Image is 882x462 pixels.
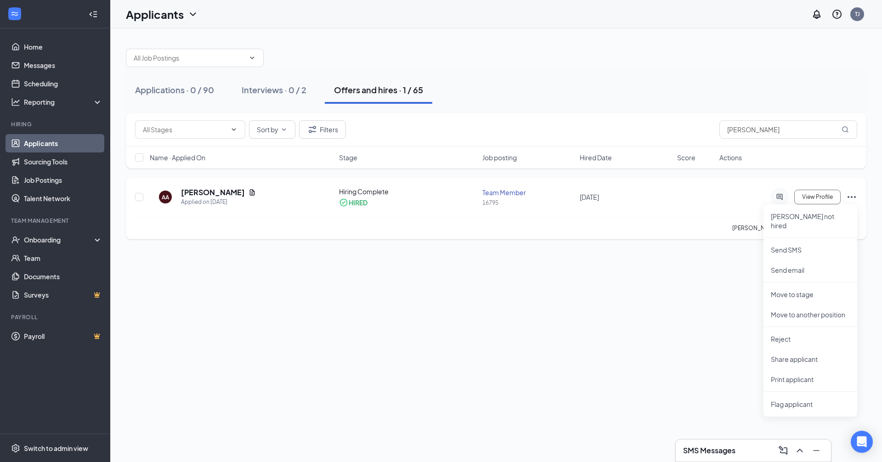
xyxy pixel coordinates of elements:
svg: ActiveChat [774,193,785,201]
svg: Collapse [89,10,98,19]
div: Open Intercom Messenger [851,431,873,453]
a: Applicants [24,134,102,152]
div: Onboarding [24,235,95,244]
a: Messages [24,56,102,74]
span: Stage [339,153,357,162]
button: ComposeMessage [776,443,791,458]
a: Job Postings [24,171,102,189]
span: Sort by [257,126,278,133]
a: Sourcing Tools [24,152,102,171]
button: Filter Filters [299,120,346,139]
input: All Job Postings [134,53,245,63]
svg: WorkstreamLogo [10,9,19,18]
div: Applications · 0 / 90 [135,84,214,96]
div: Hiring [11,120,101,128]
svg: UserCheck [11,235,20,244]
span: [DATE] [580,193,599,201]
input: Search in offers and hires [719,120,857,139]
input: All Stages [143,124,226,135]
svg: Notifications [811,9,822,20]
a: Talent Network [24,189,102,208]
h1: Applicants [126,6,184,22]
div: Interviews · 0 / 2 [242,84,306,96]
svg: ComposeMessage [778,445,789,456]
span: Name · Applied On [150,153,205,162]
div: TJ [855,10,860,18]
div: Team Management [11,217,101,225]
svg: Settings [11,444,20,453]
button: ChevronUp [792,443,807,458]
div: Payroll [11,313,101,321]
svg: ChevronUp [794,445,805,456]
span: Actions [719,153,742,162]
svg: ChevronDown [249,54,256,62]
a: Home [24,38,102,56]
svg: MagnifyingGlass [842,126,849,133]
a: Team [24,249,102,267]
div: Switch to admin view [24,444,88,453]
svg: ChevronDown [187,9,198,20]
svg: CheckmarkCircle [339,198,348,207]
span: Score [677,153,695,162]
button: Sort byChevronDown [249,120,295,139]
button: Minimize [809,443,824,458]
svg: QuestionInfo [831,9,842,20]
a: SurveysCrown [24,286,102,304]
svg: ChevronDown [230,126,237,133]
div: 16795 [482,199,574,207]
svg: Ellipses [846,192,857,203]
svg: Minimize [811,445,822,456]
p: [PERSON_NAME] has applied more than . [732,224,857,232]
h3: SMS Messages [683,445,735,456]
div: Reporting [24,97,103,107]
a: Scheduling [24,74,102,93]
svg: ChevronDown [280,126,288,133]
span: Job posting [482,153,517,162]
span: Hired Date [580,153,612,162]
span: View Profile [802,194,833,200]
button: View Profile [794,190,841,204]
div: Applied on [DATE] [181,197,256,207]
h5: [PERSON_NAME] [181,187,245,197]
svg: Analysis [11,97,20,107]
div: Team Member [482,188,574,197]
svg: Document [249,189,256,196]
a: Documents [24,267,102,286]
a: PayrollCrown [24,327,102,345]
div: HIRED [349,198,367,207]
svg: Filter [307,124,318,135]
div: Hiring Complete [339,187,477,196]
div: AA [162,193,169,201]
div: Offers and hires · 1 / 65 [334,84,423,96]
